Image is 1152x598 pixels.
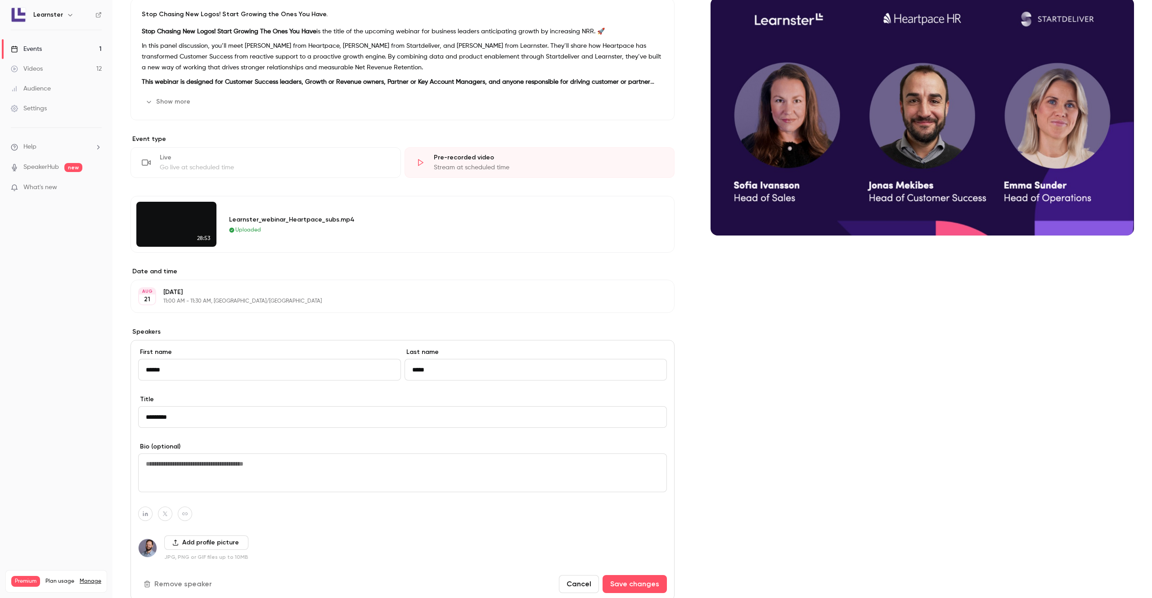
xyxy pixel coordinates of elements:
[11,64,43,73] div: Videos
[138,575,219,593] button: Remove speaker
[405,348,667,357] label: Last name
[11,142,102,152] li: help-dropdown-opener
[23,163,59,172] a: SpeakerHub
[142,77,663,87] p: You’ll walk away with actionable strategies and key learnings, not by adding headcount, but by in...
[229,215,653,224] div: Learnster_webinar_Heartpace_subs.mp4
[138,442,667,451] label: Bio (optional)
[164,535,248,550] button: Add profile picture
[139,539,157,557] img: Marcus Almén
[130,327,675,336] label: Speakers
[142,28,316,35] strong: Stop Chasing New Logos! Start Growing The Ones You Have
[164,553,248,561] p: JPG, PNG or GIF files up to 10MB
[138,395,667,404] label: Title
[11,104,47,113] div: Settings
[11,45,42,54] div: Events
[160,163,390,172] div: Go live at scheduled time
[142,10,663,19] p: Stop Chasing New Logos! Start Growing the Ones You Have.
[130,267,675,276] label: Date and time
[139,288,155,294] div: AUG
[142,79,654,96] strong: This webinar is designed for Customer Success leaders, Growth or Revenue owners, Partner or Key A...
[11,576,40,587] span: Premium
[23,142,36,152] span: Help
[163,288,627,297] p: [DATE]
[559,575,599,593] button: Cancel
[45,578,74,585] span: Plan usage
[11,8,26,22] img: Learnster
[434,153,664,162] div: Pre-recorded video
[142,26,663,37] p: is the title of the upcoming webinar for business leaders anticipating growth by increasing NRR. 🚀
[142,41,663,73] p: In this panel discussion, you’ll meet [PERSON_NAME] from Heartpace, [PERSON_NAME] from Startdeliv...
[434,163,664,172] div: Stream at scheduled time
[64,163,82,172] span: new
[91,184,102,192] iframe: Noticeable Trigger
[23,183,57,192] span: What's new
[144,295,150,304] p: 21
[194,233,213,243] span: 28:53
[405,147,675,178] div: Pre-recorded videoStream at scheduled time
[603,575,667,593] button: Save changes
[11,84,51,93] div: Audience
[130,147,401,178] div: LiveGo live at scheduled time
[235,226,261,234] span: Uploaded
[163,298,627,305] p: 11:00 AM - 11:30 AM, [GEOGRAPHIC_DATA]/[GEOGRAPHIC_DATA]
[142,95,196,109] button: Show more
[80,578,101,585] a: Manage
[130,135,675,144] p: Event type
[160,153,390,162] div: Live
[138,348,401,357] label: First name
[33,10,63,19] h6: Learnster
